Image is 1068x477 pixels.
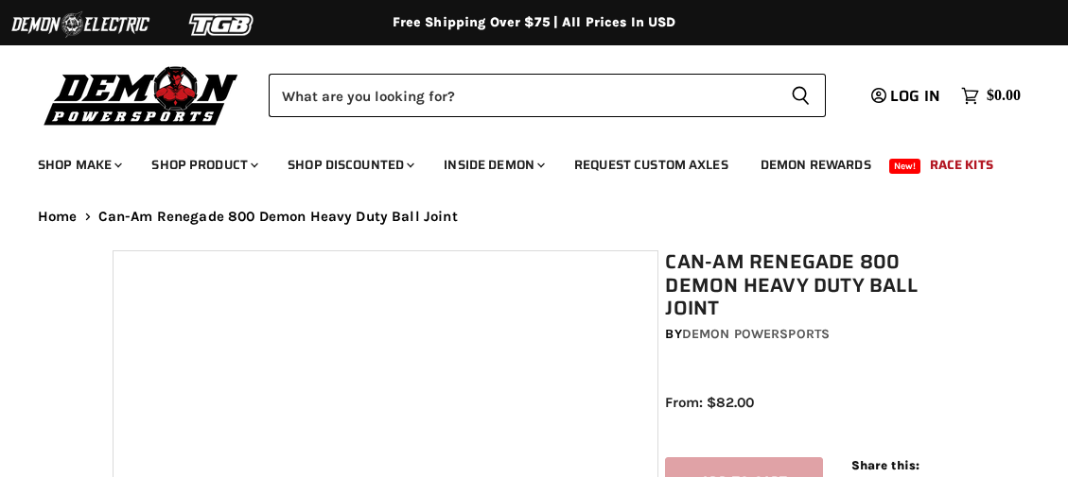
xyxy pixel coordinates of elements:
div: by [665,324,963,345]
a: Shop Discounted [273,145,426,184]
span: Log in [890,84,940,108]
span: Can-Am Renegade 800 Demon Heavy Duty Ball Joint [98,209,458,225]
button: Search [776,74,826,117]
a: Shop Product [137,145,270,184]
h1: Can-Am Renegade 800 Demon Heavy Duty Ball Joint [665,250,963,320]
a: Log in [863,88,952,105]
a: Shop Make [24,145,133,184]
img: Demon Electric Logo 2 [9,7,151,43]
span: New! [889,159,921,174]
span: Share this: [851,458,919,472]
a: Race Kits [916,145,1007,184]
span: $0.00 [987,87,1021,105]
a: Home [38,209,78,225]
span: From: $82.00 [665,394,754,411]
a: Inside Demon [429,145,556,184]
a: Demon Powersports [682,326,830,342]
img: Demon Powersports [38,61,245,128]
a: Demon Rewards [746,145,885,184]
form: Product [269,74,826,117]
a: Request Custom Axles [560,145,743,184]
input: Search [269,74,776,117]
img: TGB Logo 2 [151,7,293,43]
ul: Main menu [24,138,1016,184]
a: $0.00 [952,82,1030,110]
